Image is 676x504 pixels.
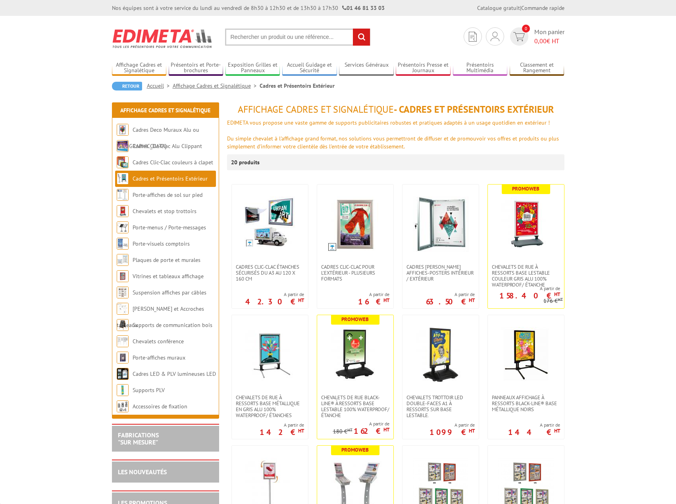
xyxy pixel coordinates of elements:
[341,316,369,323] b: Promoweb
[133,208,196,215] a: Chevalets et stop trottoirs
[491,32,499,41] img: devis rapide
[413,196,468,252] img: Cadres vitrines affiches-posters intérieur / extérieur
[117,303,129,315] img: Cimaises et Accroches tableaux
[133,354,185,361] a: Porte-affiches muraux
[117,368,129,380] img: Cadres LED & PLV lumineuses LED
[354,429,389,433] p: 162 €
[282,62,337,75] a: Accueil Guidage et Sécurité
[498,196,554,252] img: Chevalets de rue à ressorts base lestable couleur Gris Alu 100% waterproof/ étanche
[321,264,389,282] span: Cadres Clic-Clac pour l'extérieur - PLUSIEURS FORMATS
[510,62,564,75] a: Classement et Rangement
[508,27,564,46] a: devis rapide 0 Mon panier 0,00€ HT
[353,29,370,46] input: rechercher
[488,285,560,292] span: A partir de
[543,298,563,304] p: 176 €
[298,427,304,434] sup: HT
[117,254,129,266] img: Plaques de porte et murales
[173,82,260,89] a: Affichage Cadres et Signalétique
[403,394,479,418] a: Chevalets Trottoir LED double-faces A1 à ressorts sur base lestable.
[117,352,129,364] img: Porte-affiches muraux
[358,299,389,304] p: 16 €
[117,205,129,217] img: Chevalets et stop trottoirs
[327,327,383,383] img: Chevalets de rue Black-Line® à ressorts base lestable 100% WATERPROOF/ Étanche
[477,4,520,12] a: Catalogue gratuit
[317,394,393,418] a: Chevalets de rue Black-Line® à ressorts base lestable 100% WATERPROOF/ Étanche
[341,446,369,453] b: Promoweb
[534,37,564,46] span: € HT
[426,291,475,298] span: A partir de
[133,273,204,280] a: Vitrines et tableaux affichage
[232,264,308,282] a: Cadres Clic-Clac étanches sécurisés du A3 au 120 x 160 cm
[508,422,560,428] span: A partir de
[317,264,393,282] a: Cadres Clic-Clac pour l'extérieur - PLUSIEURS FORMATS
[227,119,564,127] div: EDIMETA vous propose une vaste gamme de supports publicitaires robustes et pratiques adaptés à un...
[117,173,129,185] img: Cadres et Présentoirs Extérieur
[260,82,335,90] li: Cadres et Présentoirs Extérieur
[429,422,475,428] span: A partir de
[225,29,370,46] input: Rechercher un produit ou une référence...
[469,297,475,304] sup: HT
[512,185,539,192] b: Promoweb
[133,159,213,166] a: Cadres Clic-Clac couleurs à clapet
[522,25,530,33] span: 0
[133,321,212,329] a: Supports de communication bois
[245,291,304,298] span: A partir de
[413,327,468,383] img: Chevalets Trottoir LED double-faces A1 à ressorts sur base lestable.
[133,191,202,198] a: Porte-affiches de sol sur pied
[260,430,304,435] p: 142 €
[554,291,560,298] sup: HT
[133,175,208,182] a: Cadres et Présentoirs Extérieur
[117,287,129,298] img: Suspension affiches par câbles
[112,24,213,53] img: Edimeta
[231,154,261,170] p: 20 produits
[406,394,475,418] span: Chevalets Trottoir LED double-faces A1 à ressorts sur base lestable.
[227,135,564,150] div: Du simple chevalet à l'affichage grand format, nos solutions vous permettront de diffuser et de p...
[383,297,389,304] sup: HT
[238,103,394,115] span: Affichage Cadres et Signalétique
[232,394,308,418] a: Chevalets de rue à ressorts base métallique en Gris Alu 100% WATERPROOF/ Étanches
[117,189,129,201] img: Porte-affiches de sol sur pied
[333,421,389,427] span: A partir de
[558,296,563,302] sup: HT
[521,4,564,12] a: Commande rapide
[347,427,352,433] sup: HT
[534,27,564,46] span: Mon panier
[477,4,564,12] div: |
[225,62,280,75] a: Exposition Grilles et Panneaux
[339,62,394,75] a: Services Généraux
[133,370,216,377] a: Cadres LED & PLV lumineuses LED
[169,62,223,75] a: Présentoirs et Porte-brochures
[260,422,304,428] span: A partir de
[117,384,129,396] img: Supports PLV
[118,431,159,446] a: FABRICATIONS"Sur Mesure"
[112,62,167,75] a: Affichage Cadres et Signalétique
[396,62,451,75] a: Présentoirs Presse et Journaux
[453,62,508,75] a: Présentoirs Multimédia
[133,289,206,296] a: Suspension affiches par câbles
[534,37,547,45] span: 0,00
[120,107,210,114] a: Affichage Cadres et Signalétique
[513,32,525,41] img: devis rapide
[133,142,202,150] a: Cadres Clic-Clac Alu Clippant
[112,82,142,90] a: Retour
[236,394,304,418] span: Chevalets de rue à ressorts base métallique en Gris Alu 100% WATERPROOF/ Étanches
[133,387,165,394] a: Supports PLV
[554,427,560,434] sup: HT
[321,394,389,418] span: Chevalets de rue Black-Line® à ressorts base lestable 100% WATERPROOF/ Étanche
[147,82,173,89] a: Accueil
[469,32,477,42] img: devis rapide
[403,264,479,282] a: Cadres [PERSON_NAME] affiches-posters intérieur / extérieur
[499,293,560,298] p: 158.40 €
[133,240,190,247] a: Porte-visuels comptoirs
[498,327,554,383] img: Panneaux affichage à ressorts Black-Line® base métallique Noirs
[333,429,352,435] p: 180 €
[117,335,129,347] img: Chevalets conférence
[118,468,167,476] a: LES NOUVEAUTÉS
[133,338,184,345] a: Chevalets conférence
[492,394,560,412] span: Panneaux affichage à ressorts Black-Line® base métallique Noirs
[133,403,187,410] a: Accessoires de fixation
[112,4,385,12] div: Nos équipes sont à votre service du lundi au vendredi de 8h30 à 12h30 et de 13h30 à 17h30
[227,104,564,115] h1: - Cadres et Présentoirs Extérieur
[488,264,564,288] a: Chevalets de rue à ressorts base lestable couleur Gris Alu 100% waterproof/ étanche
[469,427,475,434] sup: HT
